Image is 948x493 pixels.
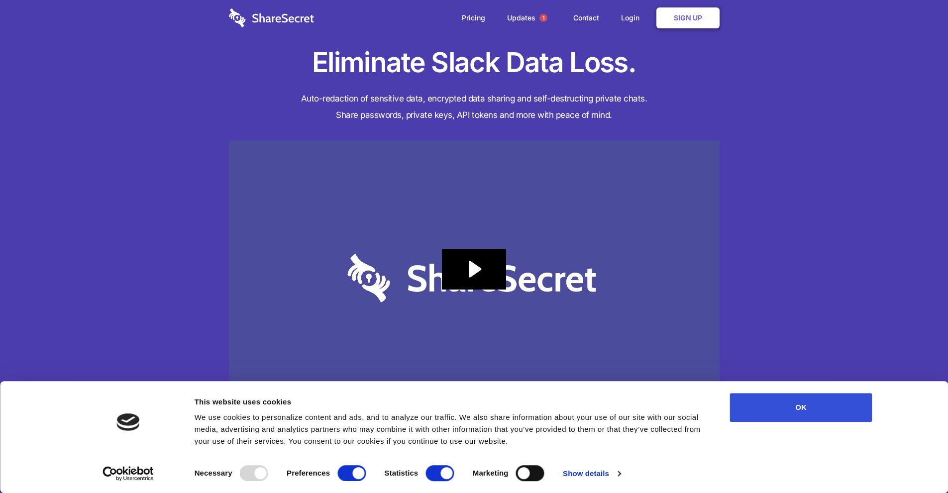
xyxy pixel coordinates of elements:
legend: Consent Selection [194,461,195,462]
a: Login [611,2,654,33]
a: Contact [563,2,609,33]
div: We use cookies to personalize content and ads, and to analyze our traffic. We also share informat... [195,411,708,447]
img: Sharesecret [229,140,720,416]
button: OK [730,393,872,422]
strong: Statistics [385,469,419,477]
a: Usercentrics Cookiebot - opens in a new window [85,466,172,481]
div: This website uses cookies [195,396,708,408]
a: Show details [563,466,621,481]
h1: Eliminate Slack Data Loss. [229,45,720,81]
a: Pricing [452,2,495,33]
img: logo-wordmark-white-trans-d4663122ce5f474addd5e946df7df03e33cb6a1c49d2221995e7729f52c070b2.svg [229,8,314,27]
button: Play Video: Sharesecret Slack Extension [442,249,506,290]
a: Sign Up [656,7,720,28]
strong: Preferences [287,469,330,477]
strong: Necessary [195,469,232,477]
strong: Marketing [473,469,509,477]
img: logo [117,413,140,431]
span: 1 [539,14,547,22]
h4: Auto-redaction of sensitive data, encrypted data sharing and self-destructing private chats. Shar... [229,91,720,123]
